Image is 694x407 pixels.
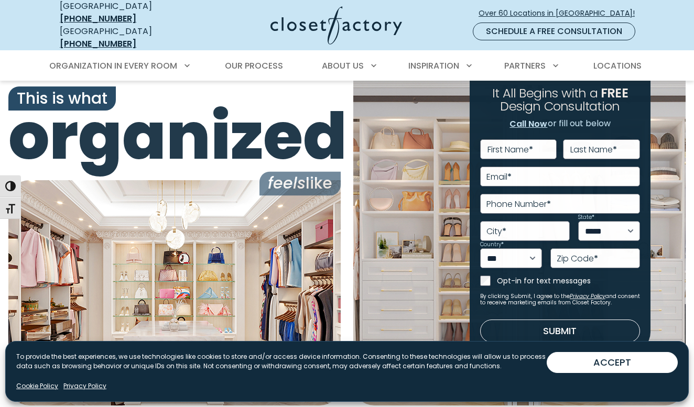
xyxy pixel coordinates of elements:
[49,60,177,72] span: Organization in Every Room
[408,60,459,72] span: Inspiration
[8,104,341,169] span: organized
[63,381,106,391] a: Privacy Policy
[8,86,116,111] span: This is what
[8,180,341,405] img: Closet Factory designed closet
[479,8,643,19] span: Over 60 Locations in [GEOGRAPHIC_DATA]!
[60,13,136,25] a: [PHONE_NUMBER]
[268,172,306,195] i: feels
[42,51,652,81] nav: Primary Menu
[322,60,364,72] span: About Us
[547,352,678,373] button: ACCEPT
[60,38,136,50] a: [PHONE_NUMBER]
[225,60,283,72] span: Our Process
[259,172,341,196] span: like
[593,60,642,72] span: Locations
[270,6,402,45] img: Closet Factory Logo
[16,352,547,371] p: To provide the best experiences, we use technologies like cookies to store and/or access device i...
[504,60,546,72] span: Partners
[60,25,188,50] div: [GEOGRAPHIC_DATA]
[16,381,58,391] a: Cookie Policy
[478,4,644,23] a: Over 60 Locations in [GEOGRAPHIC_DATA]!
[473,23,635,40] a: Schedule a Free Consultation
